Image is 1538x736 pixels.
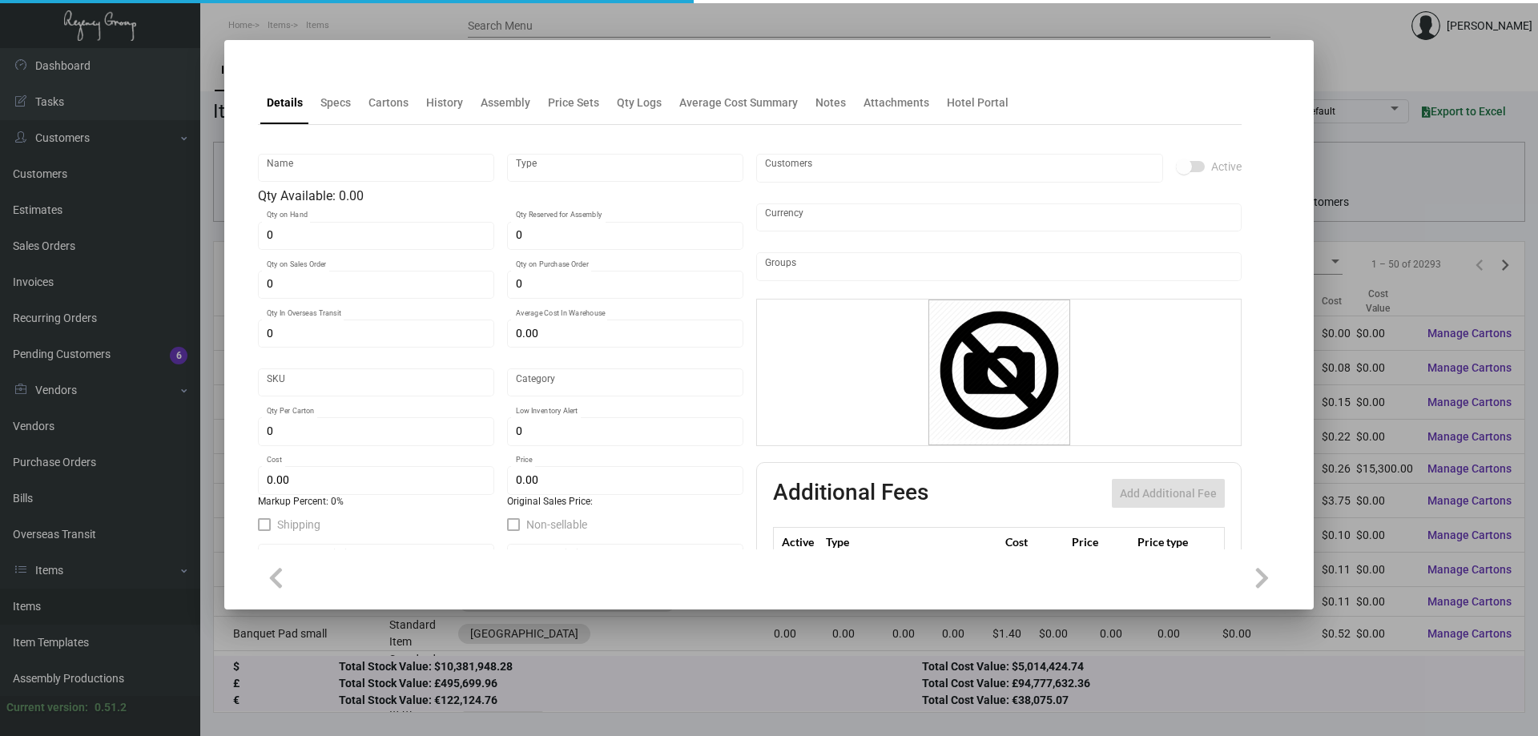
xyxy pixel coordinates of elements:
[1211,157,1242,176] span: Active
[765,260,1234,273] input: Add new..
[548,95,599,111] div: Price Sets
[617,95,662,111] div: Qty Logs
[368,95,409,111] div: Cartons
[822,528,1001,556] th: Type
[1001,528,1067,556] th: Cost
[6,699,88,716] div: Current version:
[774,528,823,556] th: Active
[426,95,463,111] div: History
[679,95,798,111] div: Average Cost Summary
[773,479,928,508] h2: Additional Fees
[481,95,530,111] div: Assembly
[815,95,846,111] div: Notes
[1068,528,1133,556] th: Price
[258,187,743,206] div: Qty Available: 0.00
[320,95,351,111] div: Specs
[947,95,1009,111] div: Hotel Portal
[95,699,127,716] div: 0.51.2
[765,162,1155,175] input: Add new..
[1120,487,1217,500] span: Add Additional Fee
[1112,479,1225,508] button: Add Additional Fee
[277,515,320,534] span: Shipping
[864,95,929,111] div: Attachments
[267,95,303,111] div: Details
[526,515,587,534] span: Non-sellable
[1133,528,1206,556] th: Price type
